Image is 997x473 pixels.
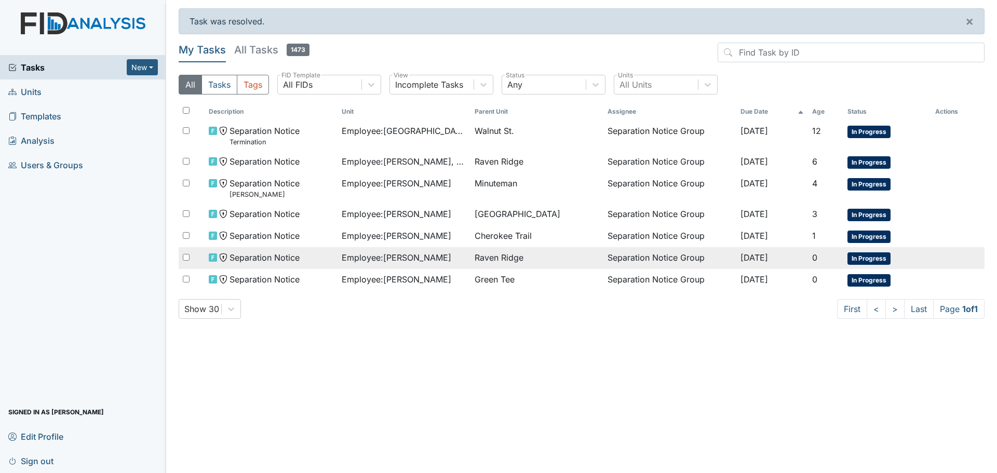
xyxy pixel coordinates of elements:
span: 6 [812,156,817,167]
span: Employee : [PERSON_NAME], [PERSON_NAME] [342,155,466,168]
span: Separation Notice [230,251,300,264]
span: 0 [812,252,817,263]
td: Separation Notice Group [603,151,736,173]
span: 4 [812,178,817,188]
small: [PERSON_NAME] [230,190,300,199]
div: Type filter [179,75,269,94]
td: Separation Notice Group [603,173,736,204]
th: Toggle SortBy [205,103,338,120]
span: Separation Notice Termination [230,125,300,147]
span: Edit Profile [8,428,63,444]
h5: My Tasks [179,43,226,57]
div: All FIDs [283,78,313,91]
span: In Progress [847,209,891,221]
span: Employee : [PERSON_NAME] [342,229,451,242]
span: [GEOGRAPHIC_DATA] [475,208,560,220]
div: Any [507,78,522,91]
span: Sign out [8,453,53,469]
span: [DATE] [740,209,768,219]
strong: 1 of 1 [962,304,978,314]
a: < [867,299,886,319]
span: 0 [812,274,817,285]
span: 3 [812,209,817,219]
span: Page [933,299,985,319]
span: Users & Groups [8,157,83,173]
span: 1 [812,231,816,241]
span: Raven Ridge [475,251,523,264]
span: Templates [8,108,61,124]
span: × [965,13,974,29]
nav: task-pagination [837,299,985,319]
span: Separation Notice [230,273,300,286]
span: Employee : [PERSON_NAME] [342,208,451,220]
span: [DATE] [740,126,768,136]
div: All Units [619,78,652,91]
th: Toggle SortBy [808,103,843,120]
span: 12 [812,126,821,136]
span: Minuteman [475,177,517,190]
input: Find Task by ID [718,43,985,62]
span: Walnut St. [475,125,514,137]
button: All [179,75,202,94]
span: Cherokee Trail [475,229,532,242]
span: Employee : [PERSON_NAME] [342,177,451,190]
span: In Progress [847,126,891,138]
td: Separation Notice Group [603,269,736,291]
span: In Progress [847,156,891,169]
input: Toggle All Rows Selected [183,107,190,114]
th: Actions [931,103,983,120]
span: Analysis [8,132,55,148]
span: [DATE] [740,178,768,188]
small: Termination [230,137,300,147]
span: Employee : [PERSON_NAME] [342,251,451,264]
th: Toggle SortBy [338,103,470,120]
span: Separation Notice [230,155,300,168]
span: In Progress [847,231,891,243]
span: Separation Notice [230,208,300,220]
button: Tags [237,75,269,94]
button: Tasks [201,75,237,94]
span: Employee : [GEOGRAPHIC_DATA][PERSON_NAME] [342,125,466,137]
th: Toggle SortBy [843,103,931,120]
span: [DATE] [740,156,768,167]
td: Separation Notice Group [603,204,736,225]
span: Green Tee [475,273,515,286]
span: Separation Notice Nyeshia Redmond [230,177,300,199]
td: Separation Notice Group [603,225,736,247]
a: > [885,299,905,319]
a: Tasks [8,61,127,74]
h5: All Tasks [234,43,309,57]
span: In Progress [847,252,891,265]
a: First [837,299,867,319]
td: Separation Notice Group [603,247,736,269]
button: New [127,59,158,75]
span: 1473 [287,44,309,56]
span: Units [8,84,42,100]
span: In Progress [847,178,891,191]
span: [DATE] [740,274,768,285]
th: Toggle SortBy [470,103,603,120]
div: Show 30 [184,303,219,315]
span: [DATE] [740,231,768,241]
th: Toggle SortBy [736,103,808,120]
span: [DATE] [740,252,768,263]
span: Signed in as [PERSON_NAME] [8,404,104,420]
span: Separation Notice [230,229,300,242]
div: Task was resolved. [179,8,985,34]
div: Incomplete Tasks [395,78,463,91]
th: Assignee [603,103,736,120]
span: Employee : [PERSON_NAME] [342,273,451,286]
span: In Progress [847,274,891,287]
td: Separation Notice Group [603,120,736,151]
span: Raven Ridge [475,155,523,168]
button: × [955,9,984,34]
a: Last [904,299,934,319]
